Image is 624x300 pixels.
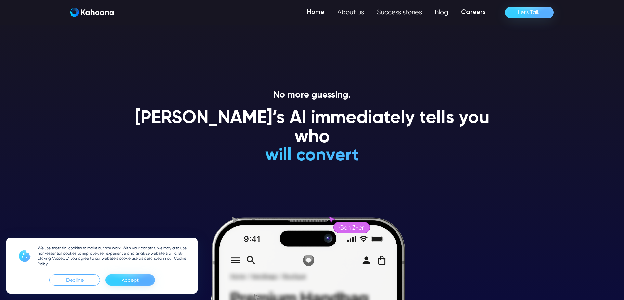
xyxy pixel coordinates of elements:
a: Blog [428,6,455,19]
div: Accept [122,275,139,285]
p: We use essential cookies to make our site work. With your consent, we may also use non-essential ... [38,245,190,267]
h1: [PERSON_NAME]’s AI immediately tells you who [127,109,497,147]
a: Let’s Talk! [505,7,554,18]
img: Kahoona logo white [70,8,114,17]
div: Decline [66,275,84,285]
h1: will convert [216,146,408,165]
a: About us [331,6,370,19]
a: Home [301,6,331,19]
p: No more guessing. [127,90,497,101]
a: Careers [455,6,492,19]
a: Success stories [370,6,428,19]
div: Decline [49,274,100,286]
div: Accept [105,274,155,286]
a: home [70,8,114,17]
div: Let’s Talk! [518,7,541,18]
g: Gen Z-er [340,225,364,229]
